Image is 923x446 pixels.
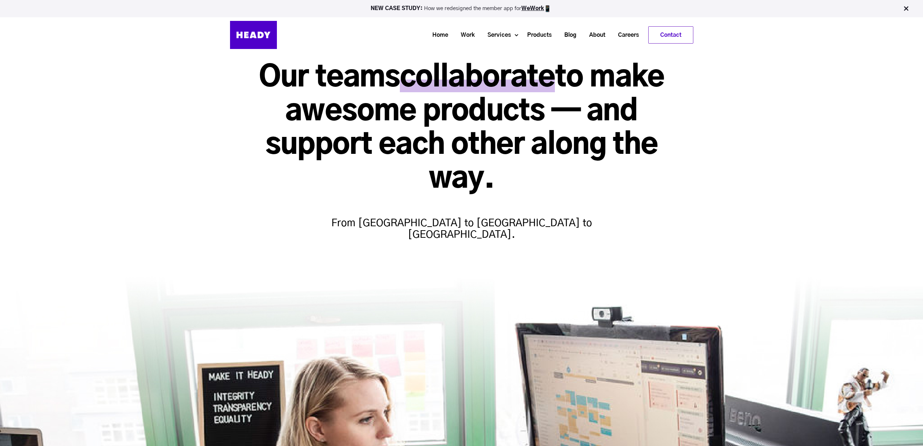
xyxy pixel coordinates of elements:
a: WeWork [521,6,544,11]
a: Products [518,28,555,42]
div: Navigation Menu [284,26,693,44]
a: Contact [649,27,693,43]
a: About [580,28,609,42]
a: Home [423,28,452,42]
h1: Our teams to make awesome products — and support each other along the way. [230,61,693,196]
a: Careers [609,28,642,42]
img: Close Bar [902,5,910,12]
img: app emoji [544,5,551,12]
strong: NEW CASE STUDY: [371,6,424,11]
span: collaborate [400,63,555,92]
p: How we redesigned the member app for [3,5,920,12]
img: Heady_Logo_Web-01 (1) [230,21,277,49]
a: Services [478,28,515,42]
a: Work [452,28,478,42]
h4: From [GEOGRAPHIC_DATA] to [GEOGRAPHIC_DATA] to [GEOGRAPHIC_DATA]. [321,203,602,241]
a: Blog [555,28,580,42]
